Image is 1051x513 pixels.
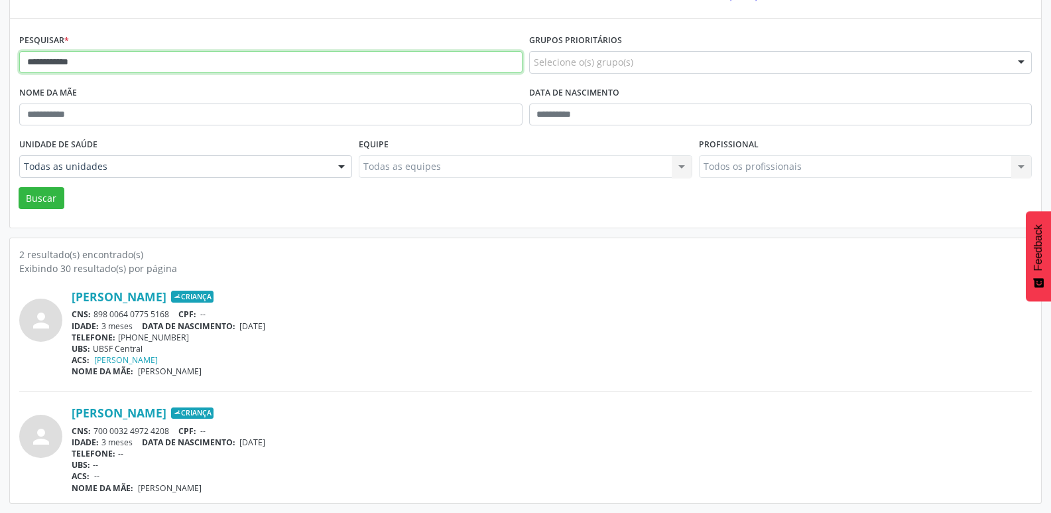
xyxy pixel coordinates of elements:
i: person [29,425,53,449]
span: Criança [171,407,214,419]
div: 3 meses [72,321,1032,332]
span: ACS: [72,471,90,482]
span: DATA DE NASCIMENTO: [142,321,235,332]
label: Profissional [699,135,759,155]
div: Exibindo 30 resultado(s) por página [19,261,1032,275]
span: [PERSON_NAME] [138,482,202,494]
label: Data de nascimento [529,83,619,104]
span: UBS: [72,343,90,354]
div: UBSF Central [72,343,1032,354]
div: 898 0064 0775 5168 [72,309,1032,320]
button: Buscar [19,187,64,210]
span: DATA DE NASCIMENTO: [142,437,235,448]
button: Feedback - Mostrar pesquisa [1026,211,1051,301]
div: 3 meses [72,437,1032,448]
span: NOME DA MÃE: [72,366,133,377]
span: CPF: [178,309,196,320]
span: TELEFONE: [72,448,115,459]
span: TELEFONE: [72,332,115,343]
span: Criança [171,291,214,303]
span: Selecione o(s) grupo(s) [534,55,633,69]
span: NOME DA MÃE: [72,482,133,494]
span: -- [94,471,99,482]
span: CNS: [72,425,91,437]
span: -- [200,309,206,320]
div: -- [72,448,1032,459]
span: [DATE] [239,321,265,332]
span: ACS: [72,354,90,366]
span: CPF: [178,425,196,437]
span: -- [200,425,206,437]
a: [PERSON_NAME] [94,354,158,366]
div: -- [72,459,1032,471]
label: Grupos prioritários [529,31,622,51]
label: Equipe [359,135,389,155]
span: Feedback [1032,224,1044,271]
span: [DATE] [239,437,265,448]
a: [PERSON_NAME] [72,405,166,420]
i: person [29,309,53,332]
span: CNS: [72,309,91,320]
label: Unidade de saúde [19,135,97,155]
label: Pesquisar [19,31,69,51]
label: Nome da mãe [19,83,77,104]
span: Todas as unidades [24,160,325,173]
span: IDADE: [72,321,99,332]
span: IDADE: [72,437,99,448]
div: 2 resultado(s) encontrado(s) [19,248,1032,261]
span: UBS: [72,459,90,471]
div: 700 0032 4972 4208 [72,425,1032,437]
a: [PERSON_NAME] [72,289,166,304]
div: [PHONE_NUMBER] [72,332,1032,343]
span: [PERSON_NAME] [138,366,202,377]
